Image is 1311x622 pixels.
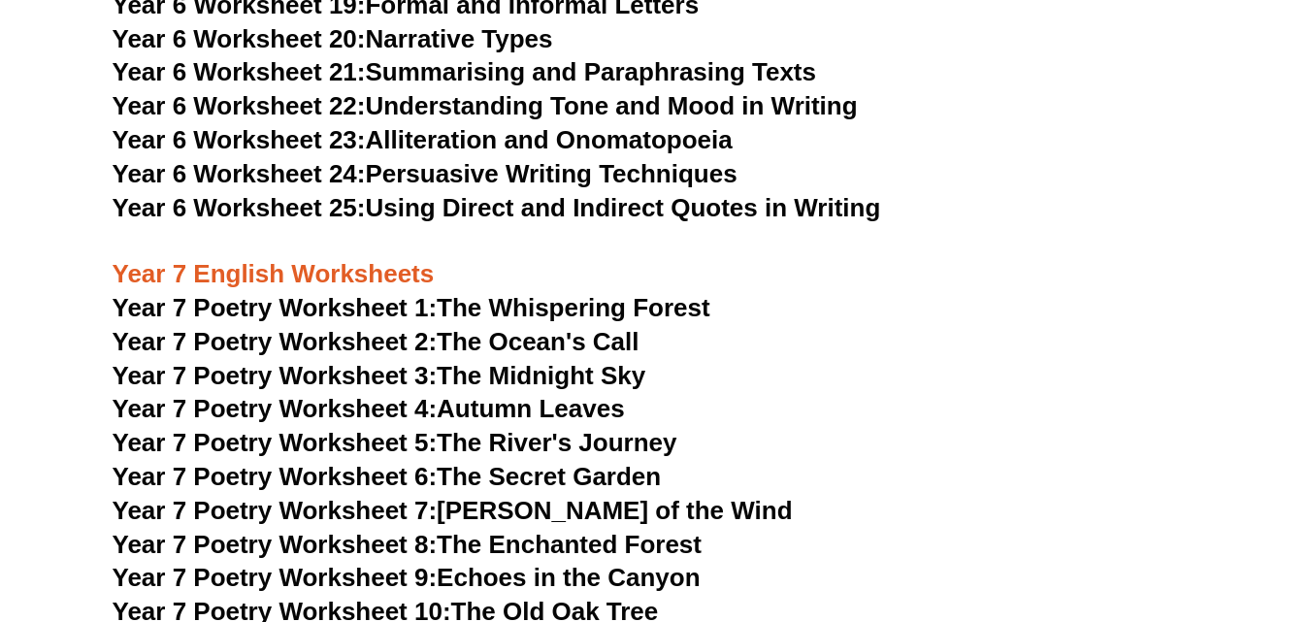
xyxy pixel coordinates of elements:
a: Year 7 Poetry Worksheet 3:The Midnight Sky [113,361,646,390]
a: Year 6 Worksheet 22:Understanding Tone and Mood in Writing [113,91,858,120]
a: Year 7 Poetry Worksheet 7:[PERSON_NAME] of the Wind [113,496,793,525]
span: Year 6 Worksheet 25: [113,193,366,222]
span: Year 7 Poetry Worksheet 3: [113,361,438,390]
iframe: Chat Widget [988,403,1311,622]
a: Year 6 Worksheet 25:Using Direct and Indirect Quotes in Writing [113,193,881,222]
span: Year 7 Poetry Worksheet 4: [113,394,438,423]
span: Year 7 Poetry Worksheet 7: [113,496,438,525]
a: Year 6 Worksheet 20:Narrative Types [113,24,553,53]
span: Year 6 Worksheet 24: [113,159,366,188]
span: Year 6 Worksheet 23: [113,125,366,154]
a: Year 7 Poetry Worksheet 6:The Secret Garden [113,462,662,491]
span: Year 7 Poetry Worksheet 1: [113,293,438,322]
a: Year 7 Poetry Worksheet 1:The Whispering Forest [113,293,710,322]
a: Year 7 Poetry Worksheet 4:Autumn Leaves [113,394,625,423]
a: Year 7 Poetry Worksheet 8:The Enchanted Forest [113,530,702,559]
span: Year 7 Poetry Worksheet 5: [113,428,438,457]
a: Year 7 Poetry Worksheet 2:The Ocean's Call [113,327,639,356]
h3: Year 7 English Worksheets [113,225,1199,291]
span: Year 6 Worksheet 21: [113,57,366,86]
span: Year 6 Worksheet 22: [113,91,366,120]
a: Year 6 Worksheet 24:Persuasive Writing Techniques [113,159,737,188]
a: Year 6 Worksheet 21:Summarising and Paraphrasing Texts [113,57,816,86]
a: Year 6 Worksheet 23:Alliteration and Onomatopoeia [113,125,733,154]
span: Year 7 Poetry Worksheet 9: [113,563,438,592]
span: Year 7 Poetry Worksheet 2: [113,327,438,356]
a: Year 7 Poetry Worksheet 5:The River's Journey [113,428,677,457]
span: Year 6 Worksheet 20: [113,24,366,53]
span: Year 7 Poetry Worksheet 8: [113,530,438,559]
a: Year 7 Poetry Worksheet 9:Echoes in the Canyon [113,563,701,592]
span: Year 7 Poetry Worksheet 6: [113,462,438,491]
